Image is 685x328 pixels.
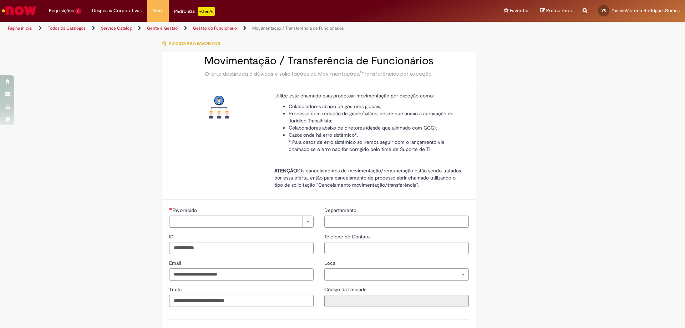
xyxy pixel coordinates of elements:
[169,216,314,228] a: Limpar campo Favorecido
[324,207,358,213] span: Departamento
[198,7,215,16] p: +GenAi
[48,25,86,31] a: Todos os Catálogos
[510,7,529,14] span: Favoritos
[289,132,358,138] span: Casos onde há erro sistêmico*.
[546,7,572,14] span: Rascunhos
[75,8,81,14] span: 5
[152,7,163,14] span: More
[169,41,220,46] span: Adicionar a Favoritos
[101,25,132,31] a: Service Catalog
[324,216,469,228] input: Departamento
[324,295,469,307] input: Código da Unidade
[324,268,469,281] a: Limpar campo Local
[169,295,314,307] input: Título
[324,242,469,254] input: Telefone de Contato
[208,96,230,118] img: Movimentação / Transferência de Funcionários
[174,7,215,16] div: Padroniza
[5,22,451,35] ul: Trilhas de página
[169,207,172,210] span: Necessários
[147,25,178,31] a: Gente e Gestão
[169,268,314,281] input: Email
[324,286,368,293] label: Somente leitura - Código da Unidade
[252,25,344,31] a: Movimentação / Transferência de Funcionários
[1,4,37,18] img: ServiceNow
[289,125,437,131] span: Colaboradores abaixo de diretores (desde que alinhado com GGG);
[172,207,198,213] span: Necessários - Favorecido
[162,36,224,51] button: Adicionar a Favoritos
[169,233,175,240] span: ID
[274,92,434,99] span: Utilize este chamado para processar movimentação por exceção como:
[540,7,572,14] a: Rascunhos
[49,7,74,14] span: Requisições
[324,286,368,293] span: Somente leitura - Código da Unidade
[612,7,680,14] span: YasminVictoria RodriguesGomes
[169,242,314,254] input: ID
[193,25,237,31] a: Gestão do Funcionário
[324,260,338,266] span: Local
[274,167,461,188] span: Os cancelamentos de movimentação/remuneração estão sendo tratados por essa oferta, então para can...
[169,260,182,266] span: Email
[8,25,32,31] a: Página inicial
[169,55,469,67] h2: Movimentação / Transferência de Funcionários
[602,8,606,13] span: YR
[289,103,381,110] span: Colaboradores abaixo de gestores globais;
[169,70,469,77] div: Oferta destinada à dúvidas e solicitações de Movimentações/Transferências por exceção.
[289,110,453,124] span: Processo com redução de grade/salário, desde que anexo a aprovação do Jurídico Trabalhista;
[289,139,444,152] span: * Para casos de erro sistêmico só iremos seguir com o lançamento via chamado se o erro não for co...
[274,167,298,174] strong: ATENÇÃO!
[324,233,371,240] span: Telefone de Contato
[92,7,142,14] span: Despesas Corporativas
[169,286,183,293] span: Título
